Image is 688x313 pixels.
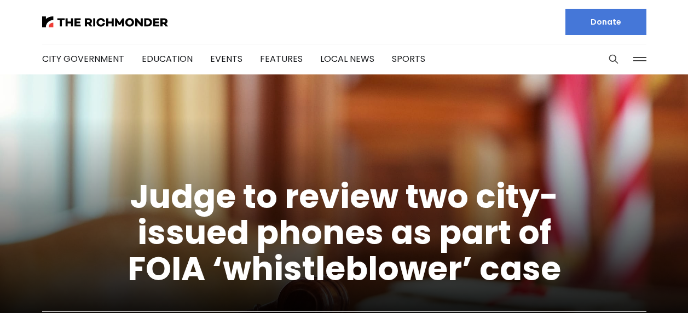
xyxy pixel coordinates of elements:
a: Events [210,53,242,65]
button: Search this site [605,51,622,67]
a: Local News [320,53,374,65]
a: City Government [42,53,124,65]
a: Donate [565,9,646,35]
img: The Richmonder [42,16,168,27]
a: Education [142,53,193,65]
iframe: portal-trigger [596,259,688,313]
a: Judge to review two city-issued phones as part of FOIA ‘whistleblower’ case [128,173,561,292]
a: Sports [392,53,425,65]
a: Features [260,53,303,65]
